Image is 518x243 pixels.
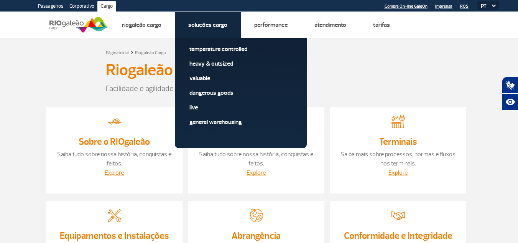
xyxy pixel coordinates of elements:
a: Cargo [97,1,116,13]
h3: Riogaleão Cargo [106,61,216,80]
a: Conformidade e Integridade [344,230,452,241]
div: Plugin de acessibilidade da Hand Talk. [502,77,518,111]
a: Equipamentos e Instalações [60,230,169,241]
a: General Warehousing [189,118,292,126]
a: Dangerous Goods [189,89,292,97]
a: Explore [388,169,408,177]
a: Live [189,103,292,112]
a: Soluções Cargo [188,21,227,29]
a: Tarifas [373,21,390,29]
a: Saiba mais sobre processos, normas e fluxos nos terminais. [340,150,456,167]
a: Performance [254,21,288,29]
a: Passageiros [35,1,66,13]
a: RQS [460,4,469,9]
a: Terminais [379,136,417,147]
button: Abrir recursos assistivos. [502,94,518,111]
a: Explore [105,169,124,177]
a: Riogaleão Cargo [122,21,161,29]
a: Atendimento [314,21,346,29]
a: Saiba tudo sobre nossa história, conquistas e feitos. [199,150,313,167]
a: Explore [247,169,266,177]
p: Facilidade e agilidade para transportar mercadorias. [106,83,413,94]
a: Sobre o RIOgaleão [79,136,150,147]
a: Compra On-line GaleOn [385,4,428,9]
a: Saiba tudo sobre nossa história, conquistas e feitos. [57,150,171,167]
button: Abrir tradutor de língua de sinais. [502,77,518,94]
a: > [131,48,133,56]
a: Abrangência [232,230,281,241]
a: Corporativo [66,1,97,13]
a: Riogaleão Cargo [135,50,166,56]
a: Imprensa [435,4,452,9]
a: Página inicial [106,50,129,56]
a: Heavy & Outsized [189,60,292,68]
a: Valuable [189,74,292,83]
a: Temperature Controlled [189,45,292,53]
